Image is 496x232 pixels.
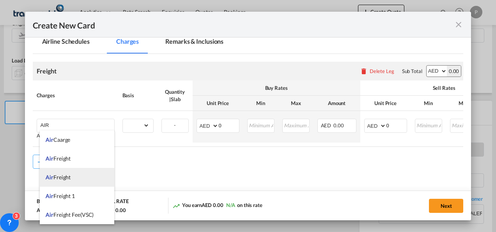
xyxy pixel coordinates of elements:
[172,202,180,210] md-icon: icon-trending-up
[46,136,70,143] span: Air Caarge
[37,133,115,139] div: Adding a user defined charge
[429,199,463,213] button: Next
[33,32,99,54] md-tab-item: Airline Schedules
[248,119,274,131] input: Minimum Amount
[46,174,71,180] span: Air Freight
[37,119,114,131] md-input-container: AIR
[314,96,360,111] th: Amount
[174,122,176,128] span: -
[33,20,454,29] div: Create New Card
[37,207,58,214] div: AED 0.00
[360,96,411,111] th: Unit Price
[105,198,129,207] div: SELL RATE
[36,158,44,166] md-icon: icon-plus md-link-fg s20
[122,92,154,99] div: Basis
[105,207,126,214] div: AED 0.00
[451,119,477,131] input: Maximum Amount
[46,193,75,199] span: Air Freight 1
[193,96,243,111] th: Unit Price
[416,119,442,131] input: Minimum Amount
[447,66,461,77] div: 0.00
[107,32,148,54] md-tab-item: Charges
[156,32,233,54] md-tab-item: Remarks & Inclusions
[360,67,368,75] md-icon: icon-delete
[172,202,262,210] div: You earn on this rate
[25,12,471,221] md-dialog: Create New Card ...
[278,96,314,111] th: Max
[226,202,235,208] span: N/A
[46,136,53,143] span: Air
[219,119,239,131] input: 0
[37,198,60,207] div: BUY RATE
[321,122,333,128] span: AED
[161,88,189,102] div: Quantity | Slab
[46,193,53,199] span: Air
[243,96,278,111] th: Min
[283,119,309,131] input: Maximum Amount
[33,155,67,169] button: Add Leg
[46,211,94,218] span: Air Freight Fee(VSC)
[333,122,344,128] span: 0.00
[446,96,481,111] th: Max
[46,155,53,162] span: Air
[360,68,394,74] button: Delete Leg
[37,67,57,75] div: Freight
[202,202,223,208] span: AED 0.00
[386,119,407,131] input: 0
[370,68,394,74] div: Delete Leg
[46,174,53,180] span: Air
[33,32,241,54] md-pagination-wrapper: Use the left and right arrow keys to navigate between tabs
[411,96,446,111] th: Min
[46,155,71,162] span: Air Freight
[402,68,422,75] div: Sub Total
[454,20,463,29] md-icon: icon-close fg-AAA8AD m-0 pointer
[197,84,356,91] div: Buy Rates
[41,119,114,131] input: Charge Name
[37,92,115,99] div: Charges
[46,211,53,218] span: Air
